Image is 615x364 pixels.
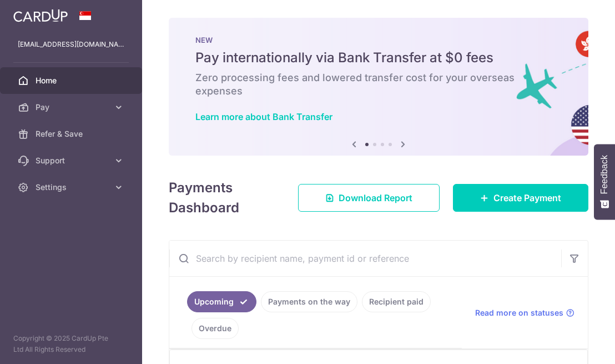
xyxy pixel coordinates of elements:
[13,9,68,22] img: CardUp
[36,75,109,86] span: Home
[169,178,278,218] h4: Payments Dashboard
[36,182,109,193] span: Settings
[36,128,109,139] span: Refer & Save
[191,318,239,339] a: Overdue
[169,18,588,156] img: Bank transfer banner
[544,331,604,358] iframe: Opens a widget where you can find more information
[298,184,440,212] a: Download Report
[36,155,109,166] span: Support
[195,71,562,98] h6: Zero processing fees and lowered transfer cost for your overseas expenses
[195,111,332,122] a: Learn more about Bank Transfer
[362,291,431,312] a: Recipient paid
[169,241,561,276] input: Search by recipient name, payment id or reference
[36,102,109,113] span: Pay
[195,36,562,44] p: NEW
[475,307,563,318] span: Read more on statuses
[475,307,574,318] a: Read more on statuses
[187,291,256,312] a: Upcoming
[453,184,588,212] a: Create Payment
[261,291,357,312] a: Payments on the way
[493,191,561,205] span: Create Payment
[339,191,412,205] span: Download Report
[599,155,609,194] span: Feedback
[594,144,615,220] button: Feedback - Show survey
[195,49,562,67] h5: Pay internationally via Bank Transfer at $0 fees
[18,39,124,50] p: [EMAIL_ADDRESS][DOMAIN_NAME]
